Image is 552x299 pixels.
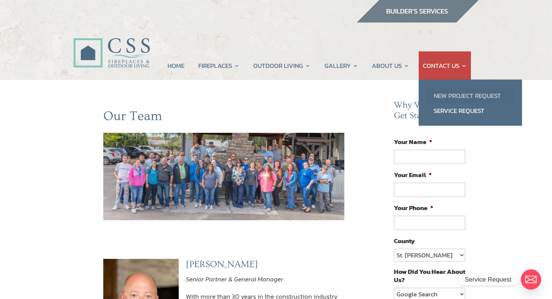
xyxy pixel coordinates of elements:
label: Your Name [394,138,432,146]
em: Senior Partner & General Manager [186,274,283,284]
label: How Did You Hear About Us? [394,267,465,284]
a: OUTDOOR LIVING [253,51,311,80]
a: HOME [167,51,184,80]
label: Your Phone [394,204,433,212]
a: Email [521,269,541,290]
img: team2 [103,133,344,220]
img: CSS Fireplaces & Outdoor Living (Formerly Construction Solutions & Supply)- Jacksonville Ormond B... [73,17,150,72]
a: Service Request [426,103,514,118]
label: County [394,237,415,245]
a: CONTACT US [423,51,467,80]
h1: Our Team [103,108,344,128]
h3: [PERSON_NAME] [186,259,344,274]
h2: Why Wait? Get Started [DATE]! [394,100,471,125]
a: builder services construction supply [356,15,479,25]
a: New Project Request [426,88,514,103]
a: ABOUT US [372,51,409,80]
label: Your Email [394,171,432,179]
a: GALLERY [324,51,358,80]
a: FIREPLACES [198,51,240,80]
